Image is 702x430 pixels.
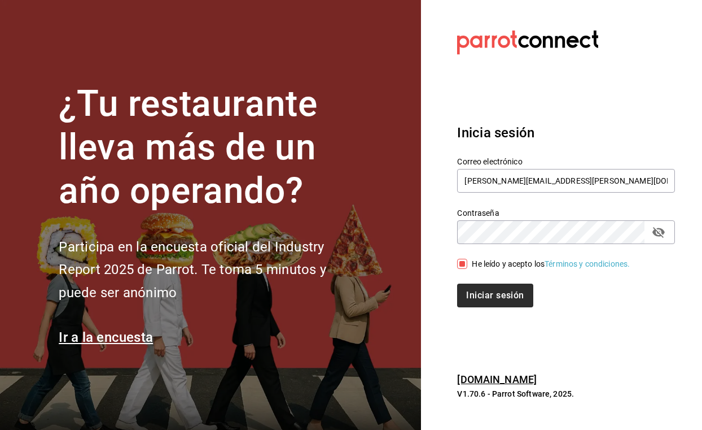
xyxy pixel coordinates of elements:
div: He leído y acepto los [472,258,630,270]
label: Correo electrónico [457,158,675,166]
h1: ¿Tu restaurante lleva más de un año operando? [59,82,363,212]
a: [DOMAIN_NAME] [457,373,537,385]
a: Ir a la encuesta [59,329,153,345]
input: Ingresa tu correo electrónico [457,169,675,193]
h2: Participa en la encuesta oficial del Industry Report 2025 de Parrot. Te toma 5 minutos y puede se... [59,236,363,305]
a: Términos y condiciones. [545,259,630,268]
p: V1.70.6 - Parrot Software, 2025. [457,388,675,399]
button: passwordField [649,223,668,242]
label: Contraseña [457,209,675,217]
button: Iniciar sesión [457,284,533,307]
h3: Inicia sesión [457,123,675,143]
